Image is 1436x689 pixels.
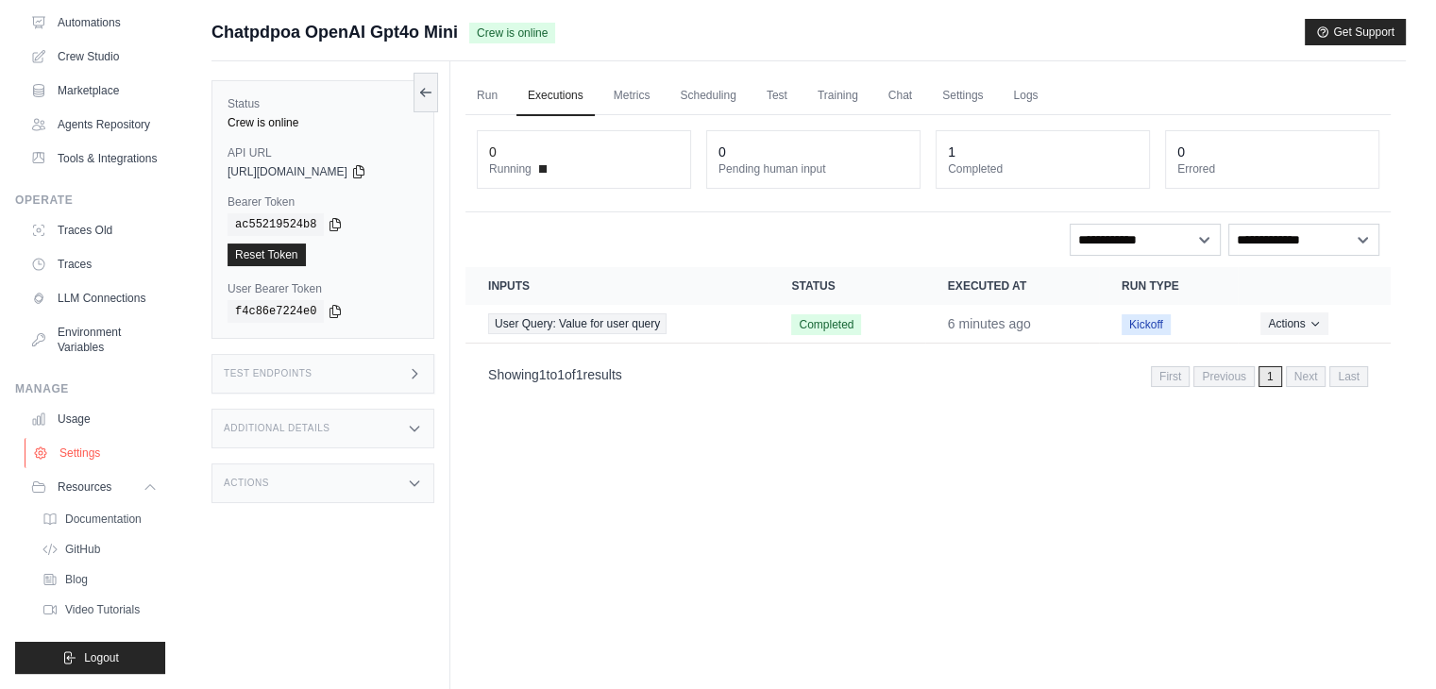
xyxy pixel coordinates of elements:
[23,249,165,279] a: Traces
[228,115,418,130] div: Crew is online
[602,76,662,116] a: Metrics
[65,542,100,557] span: GitHub
[23,76,165,106] a: Marketplace
[948,161,1138,176] dt: Completed
[1177,161,1367,176] dt: Errored
[224,423,329,434] h3: Additional Details
[1286,366,1326,387] span: Next
[228,164,347,179] span: [URL][DOMAIN_NAME]
[668,76,747,116] a: Scheduling
[489,161,532,176] span: Running
[1193,366,1255,387] span: Previous
[1329,366,1368,387] span: Last
[925,267,1099,305] th: Executed at
[488,313,746,334] a: View execution details for User Query
[23,109,165,140] a: Agents Repository
[84,650,119,665] span: Logout
[465,267,1391,399] section: Crew executions table
[23,317,165,362] a: Environment Variables
[228,213,324,236] code: ac55219524b8
[791,314,861,335] span: Completed
[23,143,165,174] a: Tools & Integrations
[539,367,547,382] span: 1
[228,300,324,323] code: f4c86e7224e0
[1259,366,1282,387] span: 1
[931,76,994,116] a: Settings
[1177,143,1185,161] div: 0
[224,368,313,379] h3: Test Endpoints
[34,536,165,563] a: GitHub
[718,143,726,161] div: 0
[488,313,667,334] span: User Query: Value for user query
[224,478,269,489] h3: Actions
[1305,19,1406,45] button: Get Support
[718,161,908,176] dt: Pending human input
[58,479,111,495] span: Resources
[465,351,1391,399] nav: Pagination
[1342,598,1436,689] div: Widget de chat
[1122,314,1171,335] span: Kickoff
[469,23,555,43] span: Crew is online
[34,566,165,593] a: Blog
[211,19,458,45] span: Chatpdpoa OpenAI Gpt4o Mini
[228,96,418,111] label: Status
[877,76,923,116] a: Chat
[228,244,306,266] a: Reset Token
[516,76,595,116] a: Executions
[488,365,622,384] p: Showing to of results
[228,194,418,210] label: Bearer Token
[948,316,1031,331] time: September 28, 2025 at 20:51 GMT-3
[806,76,870,116] a: Training
[1151,366,1368,387] nav: Pagination
[1151,366,1190,387] span: First
[23,8,165,38] a: Automations
[34,597,165,623] a: Video Tutorials
[755,76,799,116] a: Test
[25,438,167,468] a: Settings
[576,367,583,382] span: 1
[65,572,88,587] span: Blog
[1099,267,1238,305] th: Run Type
[65,602,140,617] span: Video Tutorials
[23,404,165,434] a: Usage
[228,145,418,160] label: API URL
[557,367,565,382] span: 1
[15,642,165,674] button: Logout
[465,267,769,305] th: Inputs
[769,267,924,305] th: Status
[23,42,165,72] a: Crew Studio
[15,193,165,208] div: Operate
[1260,312,1327,335] button: Actions for execution
[15,381,165,396] div: Manage
[1002,76,1049,116] a: Logs
[948,143,955,161] div: 1
[23,472,165,502] button: Resources
[34,506,165,532] a: Documentation
[65,512,142,527] span: Documentation
[23,283,165,313] a: LLM Connections
[489,143,497,161] div: 0
[465,76,509,116] a: Run
[1342,598,1436,689] iframe: Chat Widget
[228,281,418,296] label: User Bearer Token
[23,215,165,245] a: Traces Old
